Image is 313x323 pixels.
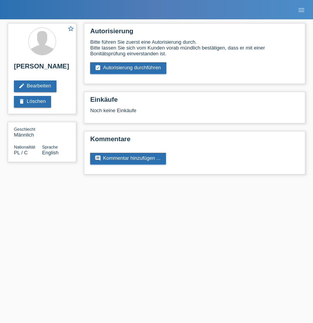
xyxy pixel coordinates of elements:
[95,155,101,161] i: comment
[90,62,166,74] a: assignment_turned_inAutorisierung durchführen
[90,108,299,119] div: Noch keine Einkäufe
[90,39,299,56] div: Bitte führen Sie zuerst eine Autorisierung durch. Bitte lassen Sie sich vom Kunden vorab mündlich...
[14,150,28,156] span: Polen / C / 26.06.1986
[298,6,305,14] i: menu
[294,7,309,12] a: menu
[14,63,70,74] h2: [PERSON_NAME]
[90,153,166,164] a: commentKommentar hinzufügen ...
[67,25,74,33] a: star_border
[90,96,299,108] h2: Einkäufe
[90,27,299,39] h2: Autorisierung
[19,98,25,104] i: delete
[95,65,101,71] i: assignment_turned_in
[14,80,56,92] a: editBearbeiten
[67,25,74,32] i: star_border
[14,96,51,108] a: deleteLöschen
[19,83,25,89] i: edit
[14,126,42,138] div: Männlich
[14,127,35,132] span: Geschlecht
[14,145,35,149] span: Nationalität
[42,150,59,156] span: English
[90,135,299,147] h2: Kommentare
[42,145,58,149] span: Sprache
